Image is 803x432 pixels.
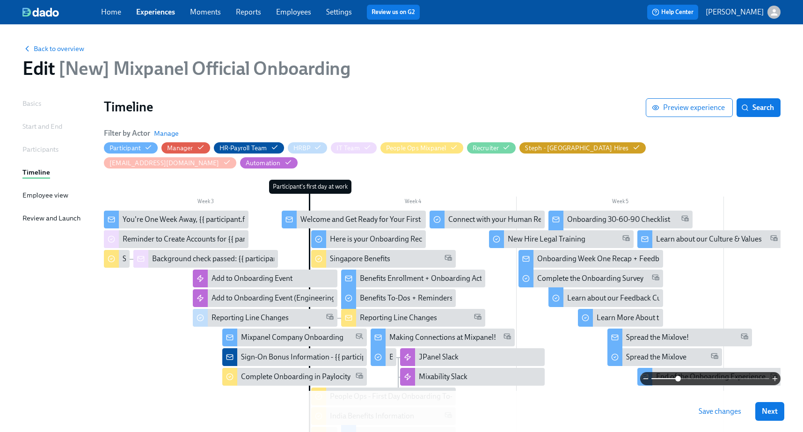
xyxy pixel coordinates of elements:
[508,234,585,244] div: New Hire Legal Training
[311,388,455,405] div: People Ops - First Day Onboarding To-Do's
[123,254,439,264] div: Successful Background Check Completion - {{ participant.startDate | MMMM Do, YYYY }} New Hires
[647,5,698,20] button: Help Center
[356,332,363,343] span: Personal Email
[548,211,693,228] div: Onboarding 30-60-90 Checklist
[22,190,68,200] div: Employee view
[212,273,292,284] div: Add to Onboarding Event
[430,211,544,228] div: Connect with your Human Resource Business Partner (HRBP)
[22,213,80,223] div: Review and Launch
[652,273,659,284] span: Work Email
[770,372,778,382] span: Work Email
[161,142,210,154] button: Manager
[331,142,376,154] button: IT Team
[448,214,645,225] div: Connect with your Human Resource Business Partner (HRBP)
[706,7,764,17] p: [PERSON_NAME]
[22,98,41,109] div: Basics
[311,230,426,248] div: Here is your Onboarding Recap + Actions to Take!
[389,332,496,343] div: Making Connections at Mixpanel!
[637,368,781,386] div: End of the Onboarding Experience
[341,289,456,307] div: Benefits To-Dos + Reminders
[360,293,453,303] div: Benefits To-Dos + Reminders
[741,332,748,343] span: Work Email
[269,180,351,194] div: Participant's first day at work
[548,289,663,307] div: Learn about our Feedback Culture
[109,144,141,153] div: Hide Participant
[737,98,781,117] button: Search
[360,313,437,323] div: Reporting Line Changes
[692,402,748,421] button: Save changes
[311,250,455,268] div: Singapore Benefits
[517,197,724,209] div: Week 5
[367,5,420,20] button: Review us on G2
[755,402,784,421] button: Next
[504,332,511,343] span: Work Email
[109,159,219,168] div: Hide offers@mixpanel.com
[300,214,439,225] div: Welcome and Get Ready for Your First Day!!
[637,230,781,248] div: Learn about our Culture & Values
[400,348,544,366] div: JPanel Slack
[123,234,308,244] div: Reminder to Create Accounts for {{ participant.fullName }}
[22,144,58,154] div: Participants
[330,254,390,264] div: Singapore Benefits
[240,157,298,168] button: Automation
[22,167,50,177] div: Timeline
[681,214,689,225] span: Work Email
[22,44,84,53] button: Back to overview
[330,234,488,244] div: Here is your Onboarding Recap + Actions to Take!
[626,352,686,362] div: Spread the Mixlove
[22,7,101,17] a: dado
[445,254,452,264] span: Work Email
[167,144,193,153] div: Hide Manager
[219,144,267,153] div: Hide HR-Payroll Team
[518,250,663,268] div: Onboarding Week One Recap + Feedback Request
[654,103,725,112] span: Preview experience
[519,142,645,154] button: Steph - [GEOGRAPHIC_DATA] Hires
[419,352,459,362] div: JPanel Slack
[136,7,175,16] a: Experiences
[214,142,284,154] button: HR-Payroll Team
[104,98,646,115] h1: Timeline
[222,348,366,366] div: Sign-On Bonus Information - {{ participant.startDate | MMMM Do, YYYY }}
[371,329,515,346] div: Making Connections at Mixpanel!
[246,159,281,168] div: Hide Automation
[656,234,762,244] div: Learn about our Culture & Values
[193,309,337,327] div: Reporting Line Changes
[770,234,778,245] span: Work Email
[607,329,752,346] div: Spread the Mixlove!
[473,144,499,153] div: Hide Recruiter
[152,254,482,264] div: Background check passed: {{ participant.fullName }} (starting {{ participant.startDate | MM/DD/YY...
[22,121,62,132] div: Start and End
[341,270,485,287] div: Benefits Enrollment + Onboarding Action Items
[104,211,248,228] div: You're One Week Away, {{ participant.firstName }}!
[762,407,778,416] span: Next
[626,332,689,343] div: Spread the Mixlove!
[22,7,59,17] img: dado
[578,309,663,327] div: Learn More About the Product - Mixpanel Demos
[222,368,366,386] div: Complete Onboarding in Paylocity
[567,293,676,303] div: Learn about our Feedback Culture
[22,57,350,80] h1: Edit
[567,214,670,225] div: Onboarding 30-60-90 Checklist
[652,7,693,17] span: Help Center
[241,332,343,343] div: Mixpanel Company Onboarding
[389,352,585,362] div: Building Community & Connections - Resources + Reminders
[241,352,476,362] div: Sign-On Bonus Information - {{ participant.startDate | MMMM Do, YYYY }}
[293,144,311,153] div: Hide HRBP
[537,254,698,264] div: Onboarding Week One Recap + Feedback Request
[646,98,733,117] button: Preview experience
[104,230,248,248] div: Reminder to Create Accounts for {{ participant.fullName }}
[380,142,463,154] button: People Ops Mixpanel
[288,142,328,154] button: HRBP
[212,313,289,323] div: Reporting Line Changes
[104,128,150,139] h6: Filter by Actor
[101,7,121,16] a: Home
[309,197,517,209] div: Week 4
[133,250,277,268] div: Background check passed: {{ participant.fullName }} (starting {{ participant.startDate | MM/DD/YY...
[222,329,366,346] div: Mixpanel Company Onboarding
[400,368,544,386] div: Mixability Slack
[154,129,179,138] button: Manage
[55,57,350,80] span: [New] Mixpanel Official Onboarding
[386,144,446,153] div: Hide People Ops Mixpanel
